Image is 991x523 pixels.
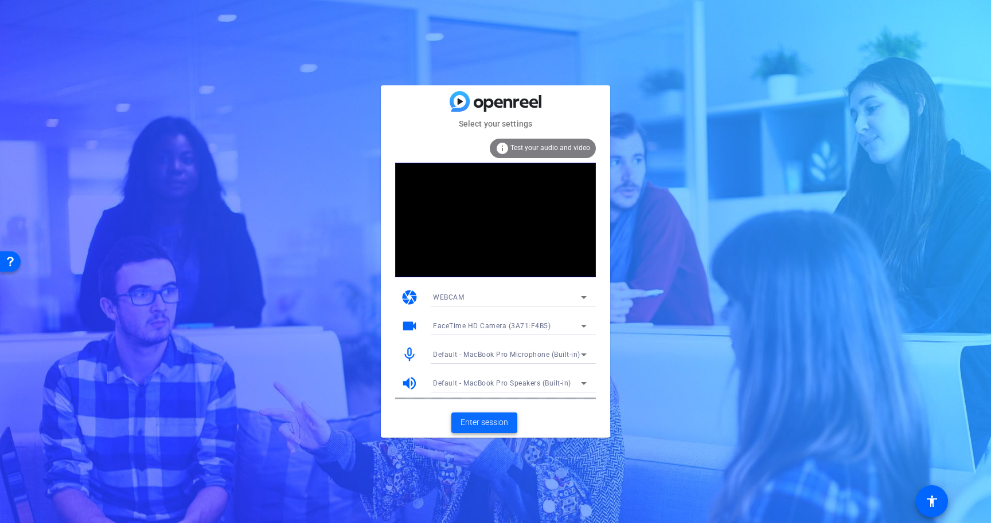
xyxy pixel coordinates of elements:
mat-icon: accessibility [925,494,939,508]
span: Enter session [461,416,508,428]
span: Default - MacBook Pro Microphone (Built-in) [433,351,580,359]
mat-icon: videocam [401,317,418,335]
span: Test your audio and video [510,144,590,152]
mat-icon: camera [401,289,418,306]
button: Enter session [451,412,517,433]
mat-icon: info [495,141,509,155]
mat-icon: volume_up [401,375,418,392]
span: Default - MacBook Pro Speakers (Built-in) [433,379,571,387]
mat-card-subtitle: Select your settings [381,117,610,130]
mat-icon: mic_none [401,346,418,363]
span: FaceTime HD Camera (3A71:F4B5) [433,322,551,330]
img: blue-gradient.svg [450,91,541,111]
span: WEBCAM [433,293,464,301]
